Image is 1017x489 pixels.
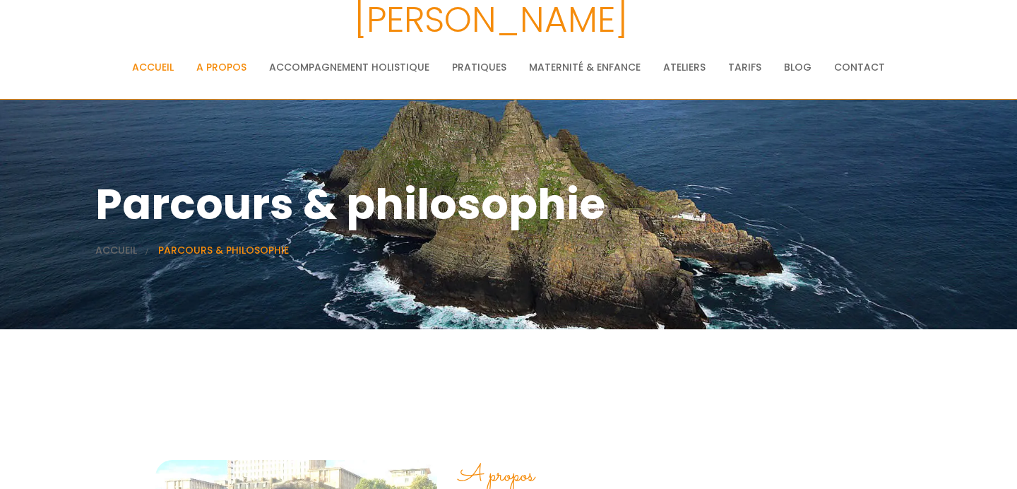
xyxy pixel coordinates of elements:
a: Accueil [95,243,137,257]
a: Accueil [132,53,174,81]
h1: Parcours & philosophie [95,170,922,238]
a: Maternité & Enfance [529,53,641,81]
li: Parcours & philosophie [158,242,289,259]
a: Accompagnement holistique [269,53,429,81]
a: Pratiques [452,53,506,81]
a: Ateliers [663,53,706,81]
a: Blog [784,53,811,81]
a: Contact [834,53,885,81]
a: A propos [196,53,246,81]
a: Tarifs [728,53,761,81]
